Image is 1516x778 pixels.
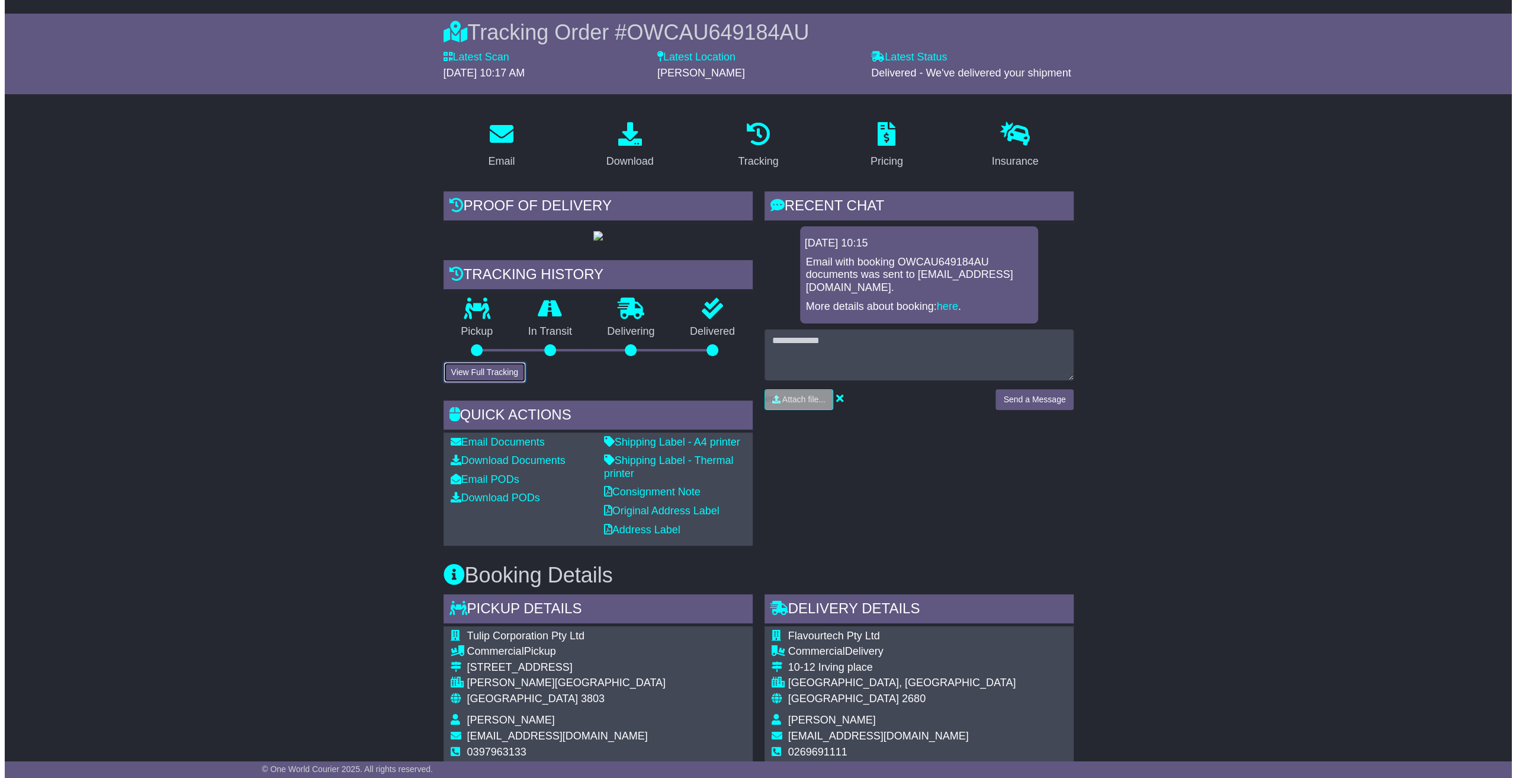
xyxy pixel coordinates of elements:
p: Pickup [439,325,506,338]
a: here [932,300,953,312]
div: Delivery [783,645,1011,658]
div: Download [602,153,649,169]
div: Tracking history [439,260,748,292]
p: Delivered [667,325,748,338]
a: Download [594,118,657,174]
span: [PERSON_NAME] [462,714,550,726]
span: © One World Courier 2025. All rights reserved. [257,764,428,774]
a: Tracking [725,118,781,174]
div: Pickup [462,645,695,658]
p: Email with booking OWCAU649184AU documents was sent to [EMAIL_ADDRESS][DOMAIN_NAME]. [801,256,1027,294]
span: 0269691111 [783,746,843,758]
a: Shipping Label - A4 printer [599,436,735,448]
a: Shipping Label - Thermal printer [599,454,729,479]
div: 10-12 Irving place [783,661,1011,674]
span: [PERSON_NAME] [783,714,871,726]
button: Send a Message [991,389,1068,410]
span: OWCAU649184AU [622,20,804,44]
label: Latest Scan [439,51,505,64]
span: [PERSON_NAME] [653,67,740,79]
a: Consignment Note [599,486,696,498]
span: Delivered - We've delivered your shipment [866,67,1066,79]
span: Tulip Corporation Pty Ltd [462,630,580,642]
div: [DATE] 10:15 [800,237,1029,250]
span: [GEOGRAPHIC_DATA] [462,693,573,705]
p: More details about booking: . [801,300,1027,313]
p: Delivering [585,325,668,338]
div: RECENT CHAT [760,191,1069,223]
a: Insurance [979,118,1042,174]
span: Commercial [783,645,840,657]
div: [STREET_ADDRESS] [462,661,695,674]
div: Insurance [987,153,1034,169]
div: Quick Actions [439,401,748,433]
div: Email [483,153,510,169]
div: Proof of Delivery [439,191,748,223]
div: Pricing [866,153,898,169]
span: [EMAIL_ADDRESS][DOMAIN_NAME] [783,730,964,742]
a: Download PODs [446,492,535,504]
span: [GEOGRAPHIC_DATA] [783,693,894,705]
span: 3803 [576,693,600,705]
a: Email [476,118,518,174]
div: Tracking [733,153,773,169]
span: 0397963133 [462,746,522,758]
div: Tracking Order # [439,20,1069,45]
span: [DATE] 10:17 AM [439,67,521,79]
a: Email PODs [446,473,515,485]
p: In Transit [506,325,585,338]
div: Pickup Details [439,594,748,626]
a: Original Address Label [599,505,715,517]
a: Download Documents [446,454,561,466]
span: [EMAIL_ADDRESS][DOMAIN_NAME] [462,730,643,742]
h3: Booking Details [439,564,1069,587]
label: Latest Location [653,51,731,64]
span: Commercial [462,645,519,657]
span: 2680 [897,693,921,705]
img: GetPodImage [589,231,598,241]
div: [GEOGRAPHIC_DATA], [GEOGRAPHIC_DATA] [783,677,1011,690]
div: [PERSON_NAME][GEOGRAPHIC_DATA] [462,677,695,690]
a: Pricing [858,118,906,174]
a: Address Label [599,524,676,536]
label: Latest Status [866,51,942,64]
button: View Full Tracking [439,362,521,383]
span: Flavourtech Pty Ltd [783,630,875,642]
div: Delivery Details [760,594,1069,626]
a: Email Documents [446,436,540,448]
